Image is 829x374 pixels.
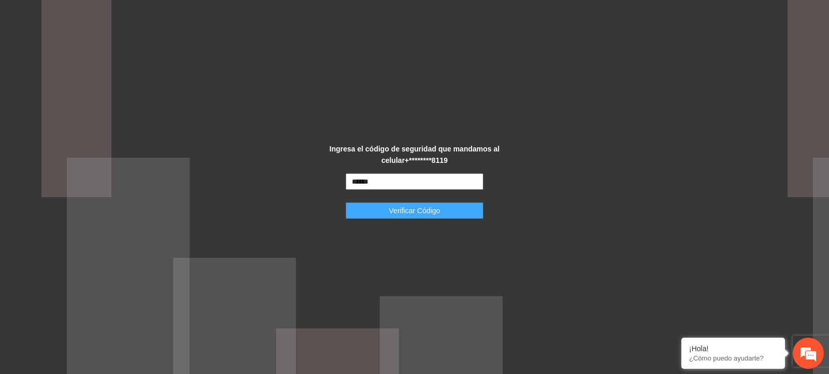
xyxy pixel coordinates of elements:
span: Estamos en línea. [60,126,143,230]
div: ¡Hola! [689,344,777,353]
div: Minimizar ventana de chat en vivo [170,5,195,30]
textarea: Escriba su mensaje y pulse “Intro” [5,257,197,294]
strong: Ingresa el código de seguridad que mandamos al celular +********8119 [330,145,499,164]
span: Verificar Código [389,205,440,216]
button: Verificar Código [346,202,484,219]
div: Chatee con nosotros ahora [54,53,174,66]
p: ¿Cómo puedo ayudarte? [689,354,777,362]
